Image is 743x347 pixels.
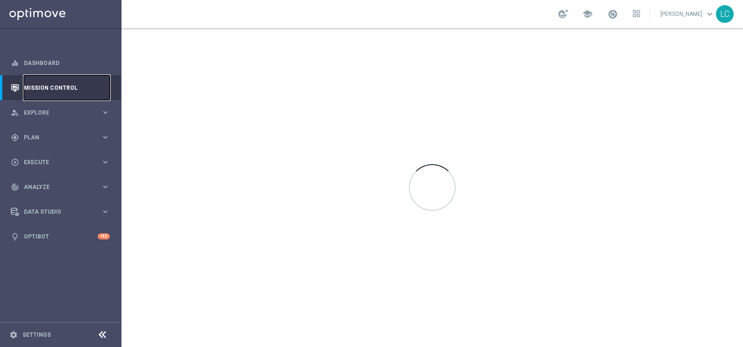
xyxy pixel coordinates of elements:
i: gps_fixed [11,133,19,142]
a: Dashboard [24,51,110,75]
span: Data Studio [24,209,101,215]
div: Mission Control [11,75,110,100]
i: keyboard_arrow_right [101,182,110,191]
span: Explore [24,110,101,116]
i: settings [9,331,18,339]
button: Mission Control [10,84,110,92]
button: gps_fixed Plan keyboard_arrow_right [10,134,110,141]
span: school [582,9,593,19]
i: person_search [11,108,19,117]
span: keyboard_arrow_down [705,9,715,19]
i: keyboard_arrow_right [101,108,110,117]
div: Plan [11,133,101,142]
a: Mission Control [24,75,110,100]
button: Data Studio keyboard_arrow_right [10,208,110,216]
button: track_changes Analyze keyboard_arrow_right [10,183,110,191]
span: Execute [24,159,101,165]
div: +10 [98,233,110,239]
div: Analyze [11,183,101,191]
span: Analyze [24,184,101,190]
span: Plan [24,135,101,140]
i: play_circle_outline [11,158,19,166]
div: Explore [11,108,101,117]
i: lightbulb [11,232,19,241]
i: track_changes [11,183,19,191]
i: keyboard_arrow_right [101,158,110,166]
i: keyboard_arrow_right [101,207,110,216]
i: equalizer [11,59,19,67]
div: LC [716,5,734,23]
div: Execute [11,158,101,166]
a: [PERSON_NAME]keyboard_arrow_down [659,7,716,21]
i: keyboard_arrow_right [101,133,110,142]
button: lightbulb Optibot +10 [10,233,110,240]
div: Dashboard [11,51,110,75]
div: Optibot [11,224,110,249]
div: Data Studio [11,208,101,216]
a: Settings [22,332,51,338]
button: equalizer Dashboard [10,59,110,67]
button: play_circle_outline Execute keyboard_arrow_right [10,159,110,166]
a: Optibot [24,224,98,249]
button: person_search Explore keyboard_arrow_right [10,109,110,116]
